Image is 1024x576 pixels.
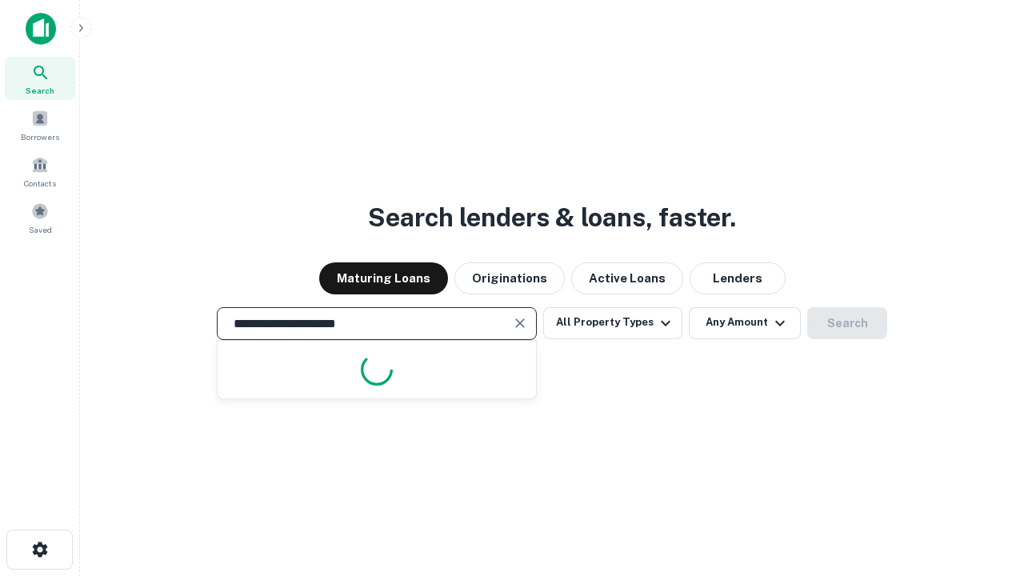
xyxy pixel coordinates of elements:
[509,312,531,334] button: Clear
[690,262,786,294] button: Lenders
[319,262,448,294] button: Maturing Loans
[454,262,565,294] button: Originations
[26,84,54,97] span: Search
[689,307,801,339] button: Any Amount
[29,223,52,236] span: Saved
[26,13,56,45] img: capitalize-icon.png
[24,177,56,190] span: Contacts
[21,130,59,143] span: Borrowers
[5,103,75,146] a: Borrowers
[571,262,683,294] button: Active Loans
[5,57,75,100] a: Search
[543,307,682,339] button: All Property Types
[5,150,75,193] a: Contacts
[368,198,736,237] h3: Search lenders & loans, faster.
[5,196,75,239] a: Saved
[944,448,1024,525] iframe: Chat Widget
